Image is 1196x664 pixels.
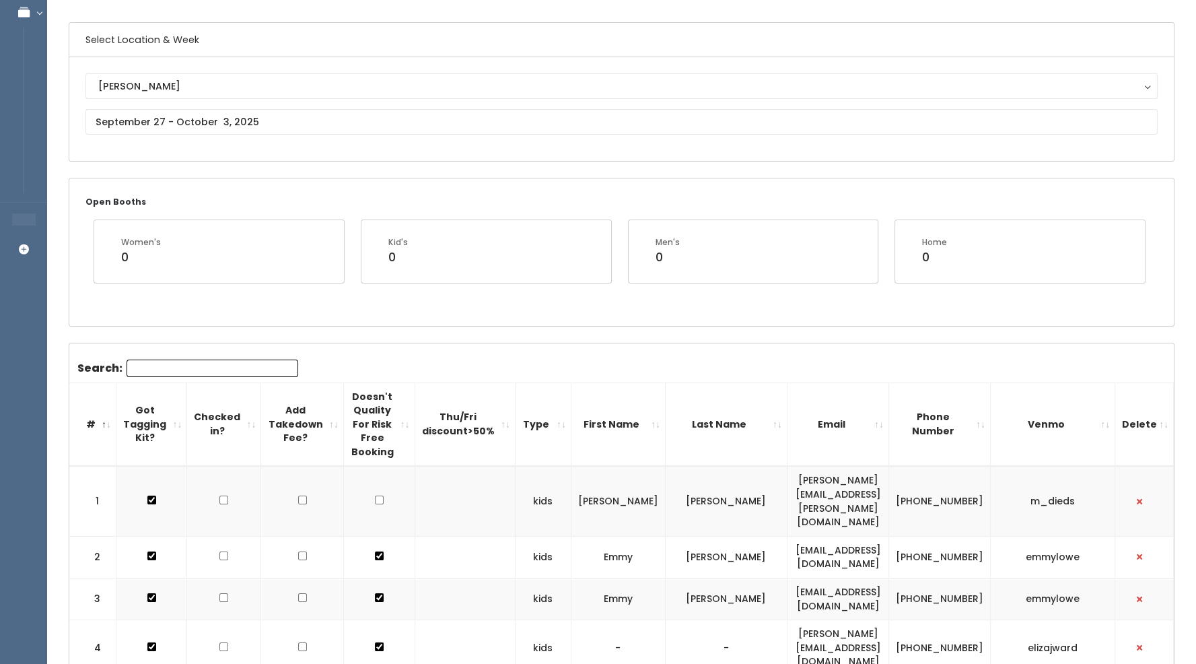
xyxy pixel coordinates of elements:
th: Thu/Fri discount&gt;50%: activate to sort column ascending [415,383,515,466]
td: emmylowe [990,536,1115,578]
td: [PHONE_NUMBER] [888,536,990,578]
th: First Name: activate to sort column ascending [571,383,665,466]
td: [PERSON_NAME] [665,578,787,620]
th: #: activate to sort column descending [69,383,116,466]
input: Search: [127,360,298,377]
th: Last Name: activate to sort column ascending [665,383,787,466]
div: 0 [656,248,680,266]
div: Home [922,236,947,248]
td: 1 [69,466,116,536]
td: Emmy [571,536,665,578]
td: Emmy [571,578,665,620]
td: kids [515,466,571,536]
button: [PERSON_NAME] [85,73,1158,99]
th: Checked in?: activate to sort column ascending [187,383,261,466]
th: Add Takedown Fee?: activate to sort column ascending [261,383,343,466]
td: 2 [69,536,116,578]
td: 3 [69,578,116,620]
td: m_dieds [990,466,1115,536]
h6: Select Location & Week [69,23,1174,57]
div: 0 [121,248,161,266]
div: Women's [121,236,161,248]
td: [PHONE_NUMBER] [888,578,990,620]
td: kids [515,578,571,620]
small: Open Booths [85,196,146,207]
div: Kid's [388,236,408,248]
td: [PERSON_NAME] [665,536,787,578]
td: [PERSON_NAME] [571,466,665,536]
th: Type: activate to sort column ascending [515,383,571,466]
th: Delete: activate to sort column ascending [1115,383,1173,466]
td: [EMAIL_ADDRESS][DOMAIN_NAME] [787,536,888,578]
th: Email: activate to sort column ascending [787,383,888,466]
div: 0 [922,248,947,266]
div: [PERSON_NAME] [98,79,1145,94]
th: Got Tagging Kit?: activate to sort column ascending [116,383,187,466]
th: Venmo: activate to sort column ascending [990,383,1115,466]
td: [EMAIL_ADDRESS][DOMAIN_NAME] [787,578,888,620]
td: [PHONE_NUMBER] [888,466,990,536]
td: [PERSON_NAME][EMAIL_ADDRESS][PERSON_NAME][DOMAIN_NAME] [787,466,888,536]
td: [PERSON_NAME] [665,466,787,536]
div: 0 [388,248,408,266]
td: kids [515,536,571,578]
th: Phone Number: activate to sort column ascending [888,383,990,466]
label: Search: [77,360,298,377]
div: Men's [656,236,680,248]
th: Doesn't Quality For Risk Free Booking : activate to sort column ascending [343,383,415,466]
input: September 27 - October 3, 2025 [85,109,1158,135]
td: emmylowe [990,578,1115,620]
